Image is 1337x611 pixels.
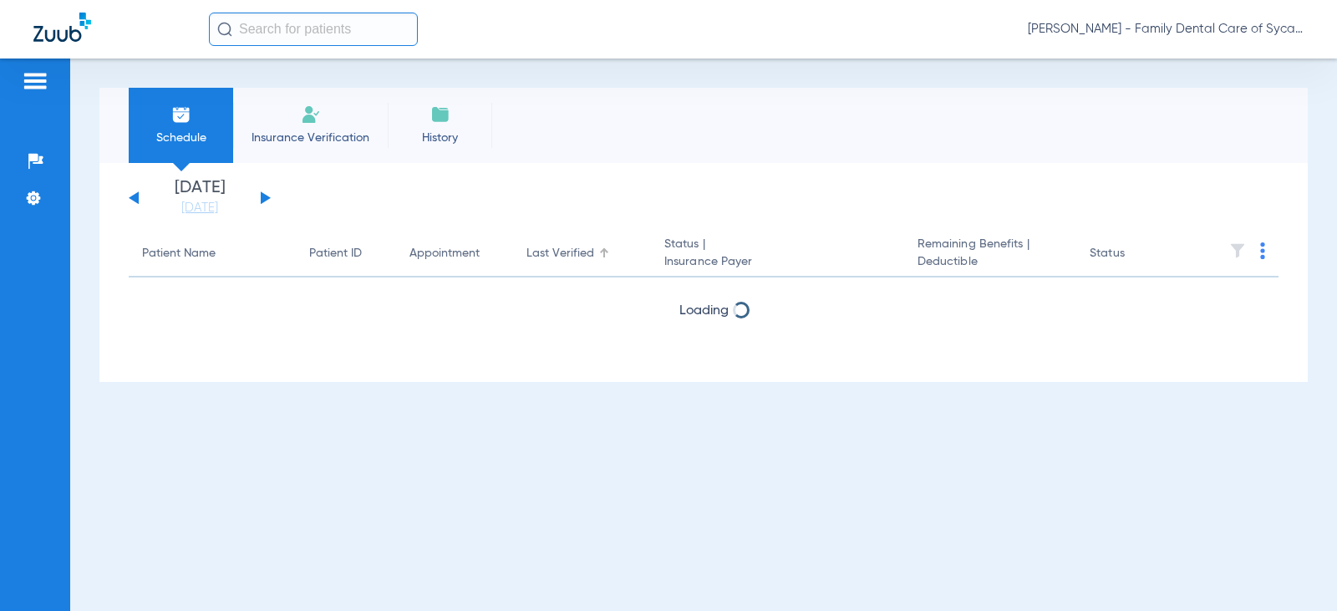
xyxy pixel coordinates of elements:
th: Remaining Benefits | [904,231,1076,277]
div: Patient Name [142,245,282,262]
img: group-dot-blue.svg [1260,242,1265,259]
img: filter.svg [1229,242,1246,259]
span: History [400,130,480,146]
th: Status [1076,231,1189,277]
span: [PERSON_NAME] - Family Dental Care of Sycamore [1028,21,1304,38]
th: Status | [651,231,904,277]
input: Search for patients [209,13,418,46]
img: History [430,104,450,125]
span: Insurance Verification [246,130,375,146]
span: Insurance Payer [664,253,891,271]
img: hamburger-icon [22,71,48,91]
a: [DATE] [150,200,250,216]
img: Manual Insurance Verification [301,104,321,125]
span: Deductible [918,253,1063,271]
div: Last Verified [526,245,594,262]
img: Schedule [171,104,191,125]
div: Patient ID [309,245,383,262]
span: Loading [679,304,729,318]
div: Appointment [409,245,480,262]
div: Patient Name [142,245,216,262]
div: Patient ID [309,245,362,262]
div: Last Verified [526,245,638,262]
div: Appointment [409,245,500,262]
img: Search Icon [217,22,232,37]
img: Zuub Logo [33,13,91,42]
span: Schedule [141,130,221,146]
li: [DATE] [150,180,250,216]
